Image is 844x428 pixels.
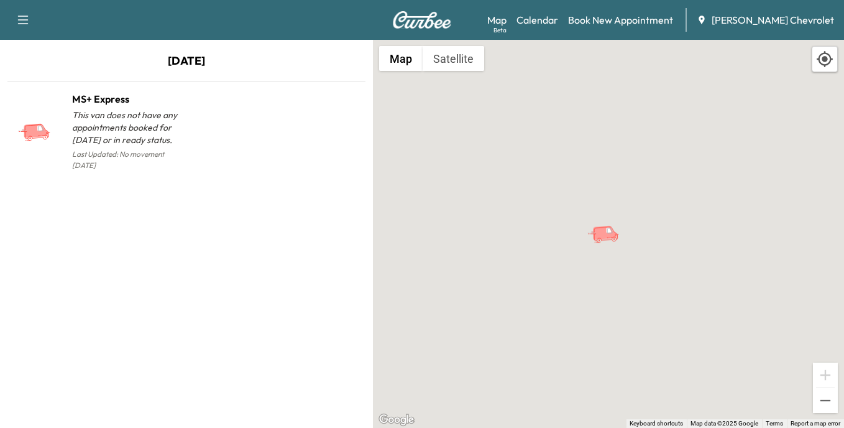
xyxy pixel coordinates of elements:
span: [PERSON_NAME] Chevrolet [712,12,834,27]
a: MapBeta [487,12,507,27]
a: Open this area in Google Maps (opens a new window) [376,412,417,428]
img: Curbee Logo [392,11,452,29]
button: Zoom out [813,388,838,413]
a: Terms (opens in new tab) [766,420,783,427]
a: Report a map error [791,420,840,427]
span: Map data ©2025 Google [690,420,758,427]
gmp-advanced-marker: MS+ Express [587,212,630,234]
p: This van does not have any appointments booked for [DATE] or in ready status. [72,109,186,146]
button: Zoom in [813,363,838,388]
div: Recenter map [812,46,838,72]
button: Keyboard shortcuts [630,419,683,428]
a: Book New Appointment [568,12,673,27]
button: Show street map [379,46,423,71]
a: Calendar [516,12,558,27]
button: Show satellite imagery [423,46,484,71]
p: Last Updated: No movement [DATE] [72,146,186,174]
div: Beta [493,26,507,35]
h1: MS+ Express [72,91,186,106]
img: Google [376,412,417,428]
